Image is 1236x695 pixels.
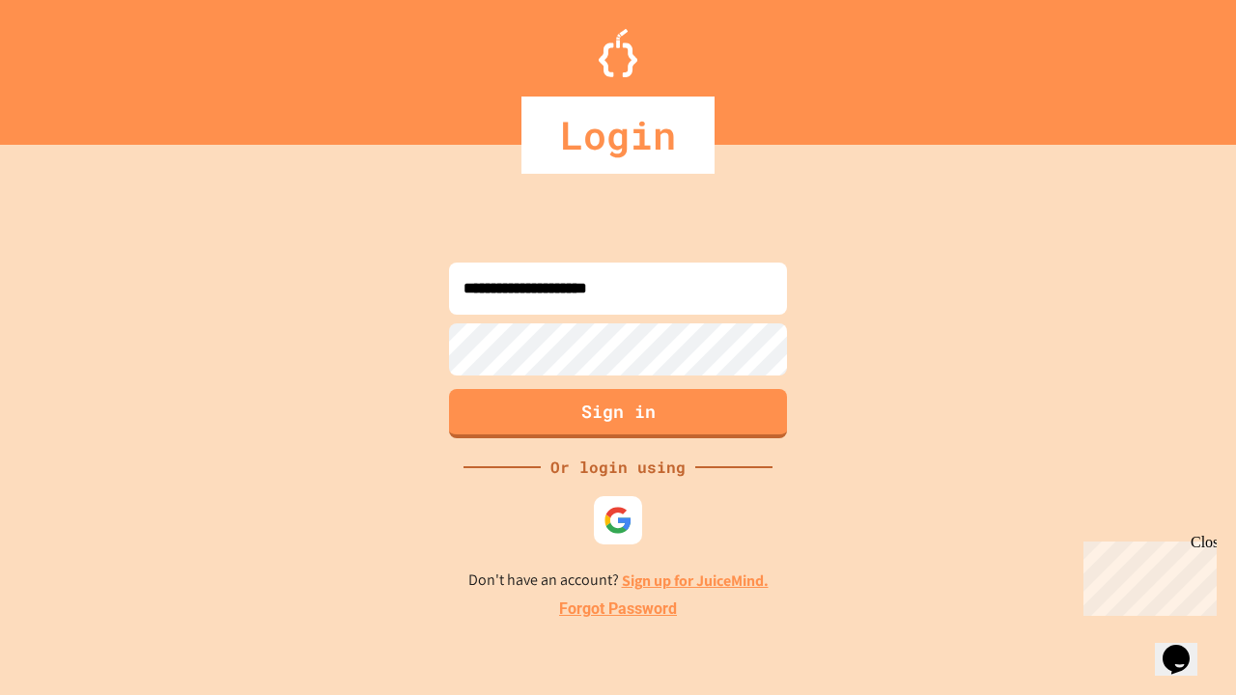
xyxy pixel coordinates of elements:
iframe: chat widget [1155,618,1217,676]
a: Sign up for JuiceMind. [622,570,769,591]
div: Chat with us now!Close [8,8,133,123]
div: Or login using [541,456,695,479]
button: Sign in [449,389,787,438]
iframe: chat widget [1076,534,1217,616]
div: Login [521,97,715,174]
img: Logo.svg [599,29,637,77]
a: Forgot Password [559,598,677,621]
img: google-icon.svg [604,506,632,535]
p: Don't have an account? [468,569,769,593]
